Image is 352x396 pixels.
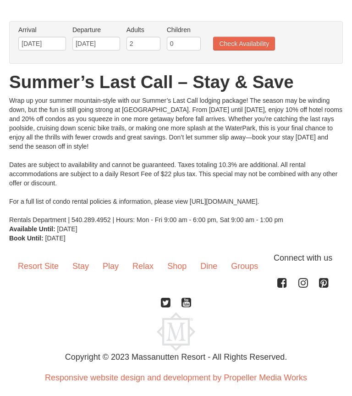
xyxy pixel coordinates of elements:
a: Play [96,252,126,280]
button: Check Availability [213,37,275,50]
img: Massanutten Resort Logo [157,312,195,351]
strong: Available Until: [9,225,55,233]
label: Adults [126,25,160,34]
a: Relax [126,252,160,280]
strong: Book Until: [9,234,44,242]
a: Dine [193,252,224,280]
p: Copyright © 2023 Massanutten Resort - All Rights Reserved. [4,351,348,363]
a: Stay [66,252,96,280]
a: Responsive website design and development by Propeller Media Works [45,373,307,382]
label: Arrival [18,25,66,34]
span: [DATE] [45,234,66,242]
a: Groups [224,252,265,280]
label: Children [167,25,201,34]
h1: Summer’s Last Call – Stay & Save [9,73,343,91]
label: Departure [72,25,120,34]
a: Shop [160,252,193,280]
div: Wrap up your summer mountain-style with our Summer’s Last Call lodging package! The season may be... [9,96,343,224]
a: Resort Site [11,252,66,280]
span: [DATE] [57,225,77,233]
